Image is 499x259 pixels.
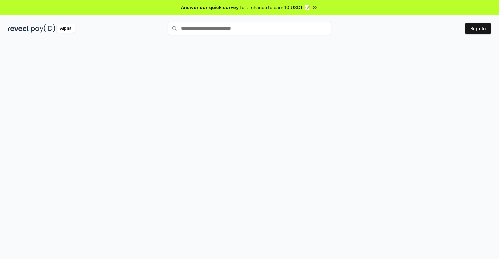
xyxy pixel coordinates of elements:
[31,24,55,33] img: pay_id
[240,4,310,11] span: for a chance to earn 10 USDT 📝
[465,23,491,34] button: Sign In
[8,24,30,33] img: reveel_dark
[181,4,239,11] span: Answer our quick survey
[57,24,75,33] div: Alpha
